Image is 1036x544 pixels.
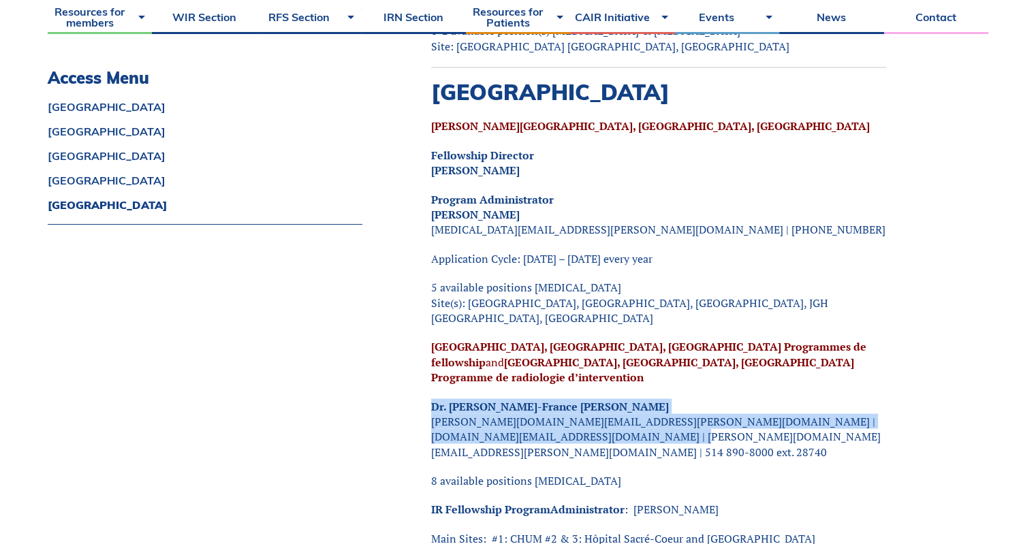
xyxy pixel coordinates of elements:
p: 8 available positions [MEDICAL_DATA] [431,473,886,487]
b: Administrator [550,501,625,516]
strong: [PERSON_NAME] [431,162,520,177]
p: [MEDICAL_DATA][EMAIL_ADDRESS][PERSON_NAME][DOMAIN_NAME] | [PHONE_NUMBER] [431,191,886,237]
strong: [PERSON_NAME] [431,206,520,221]
a: [GEOGRAPHIC_DATA] [48,199,362,210]
span: and [431,338,866,384]
a: [GEOGRAPHIC_DATA], [GEOGRAPHIC_DATA], [GEOGRAPHIC_DATA] Programmes de fellowship [431,338,866,368]
b: IR Fellowship Program [431,501,550,516]
a: [PERSON_NAME][GEOGRAPHIC_DATA], [GEOGRAPHIC_DATA], [GEOGRAPHIC_DATA] [431,118,870,133]
p: Application Cycle: [DATE] – [DATE] every year [431,251,886,266]
h3: Access Menu [48,68,362,88]
p: [PERSON_NAME][DOMAIN_NAME][EMAIL_ADDRESS][PERSON_NAME][DOMAIN_NAME] | [DOMAIN_NAME][EMAIL_ADDRESS... [431,398,886,460]
p: 5 available positions [MEDICAL_DATA] Site(s): [GEOGRAPHIC_DATA], [GEOGRAPHIC_DATA], [GEOGRAPHIC_D... [431,279,886,325]
strong: Program Administrator [431,191,554,206]
a: [GEOGRAPHIC_DATA], [GEOGRAPHIC_DATA], [GEOGRAPHIC_DATA] Programme de radiologie d’intervention [431,354,854,384]
a: [GEOGRAPHIC_DATA] [48,150,362,161]
a: [GEOGRAPHIC_DATA] [48,175,362,186]
a: [GEOGRAPHIC_DATA] [48,101,362,112]
a: [GEOGRAPHIC_DATA] [48,126,362,137]
p: : [PERSON_NAME] [431,501,886,516]
strong: Dr. [PERSON_NAME]-France [PERSON_NAME] [431,398,669,413]
p: 1-2 available position(s) [MEDICAL_DATA] & [MEDICAL_DATA] Site: [GEOGRAPHIC_DATA] [GEOGRAPHIC_DAT... [431,22,886,53]
h2: [GEOGRAPHIC_DATA] [431,78,886,104]
strong: Fellowship Director [431,147,534,162]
